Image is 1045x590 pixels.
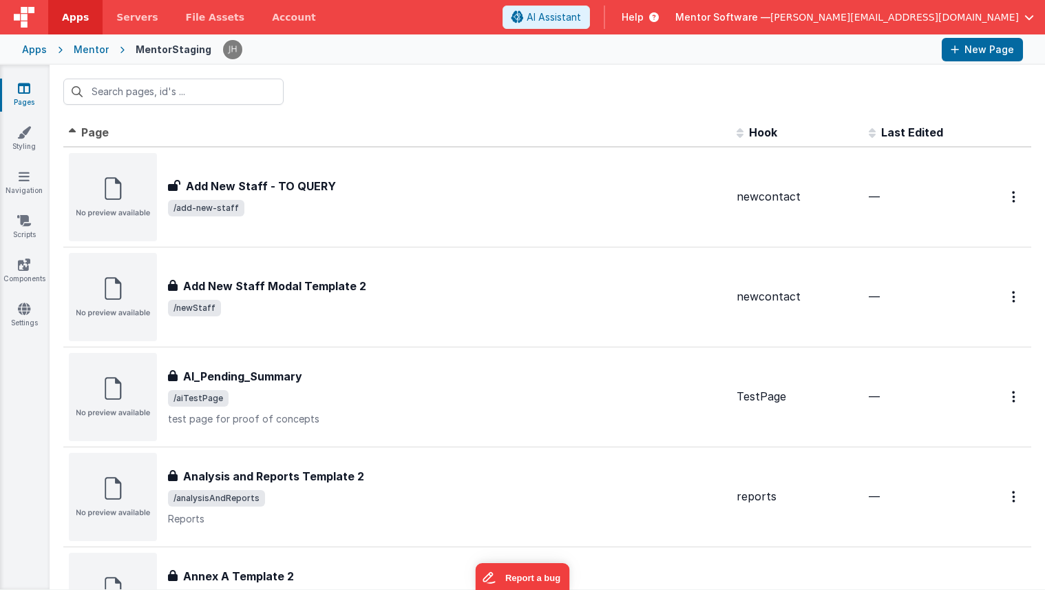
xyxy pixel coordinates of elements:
[183,568,294,584] h3: Annex A Template 2
[527,10,581,24] span: AI Assistant
[186,10,245,24] span: File Assets
[183,368,302,385] h3: AI_Pending_Summary
[869,489,880,503] span: —
[1004,283,1026,311] button: Options
[675,10,770,24] span: Mentor Software —
[503,6,590,29] button: AI Assistant
[74,43,109,57] div: Mentor
[737,489,858,505] div: reports
[183,278,366,294] h3: Add New Staff Modal Template 2
[869,289,880,303] span: —
[1004,183,1026,211] button: Options
[168,490,265,507] span: /analysisAndReports
[749,125,777,139] span: Hook
[116,10,158,24] span: Servers
[223,40,242,59] img: c2badad8aad3a9dfc60afe8632b41ba8
[22,43,47,57] div: Apps
[63,79,284,105] input: Search pages, id's ...
[186,178,336,194] h3: Add New Staff - TO QUERY
[62,10,89,24] span: Apps
[737,389,858,405] div: TestPage
[136,43,211,57] div: MentorStaging
[869,190,880,203] span: —
[168,200,244,216] span: /add-new-staff
[1004,383,1026,411] button: Options
[168,300,221,316] span: /newStaff
[881,125,943,139] span: Last Edited
[737,289,858,305] div: newcontact
[622,10,644,24] span: Help
[168,412,726,426] p: test page for proof of concepts
[942,38,1023,61] button: New Page
[1004,482,1026,511] button: Options
[675,10,1034,24] button: Mentor Software — [PERSON_NAME][EMAIL_ADDRESS][DOMAIN_NAME]
[183,468,364,485] h3: Analysis and Reports Template 2
[869,389,880,403] span: —
[81,125,109,139] span: Page
[168,512,726,526] p: Reports
[770,10,1019,24] span: [PERSON_NAME][EMAIL_ADDRESS][DOMAIN_NAME]
[737,189,858,205] div: newcontact
[168,390,229,407] span: /aiTestPage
